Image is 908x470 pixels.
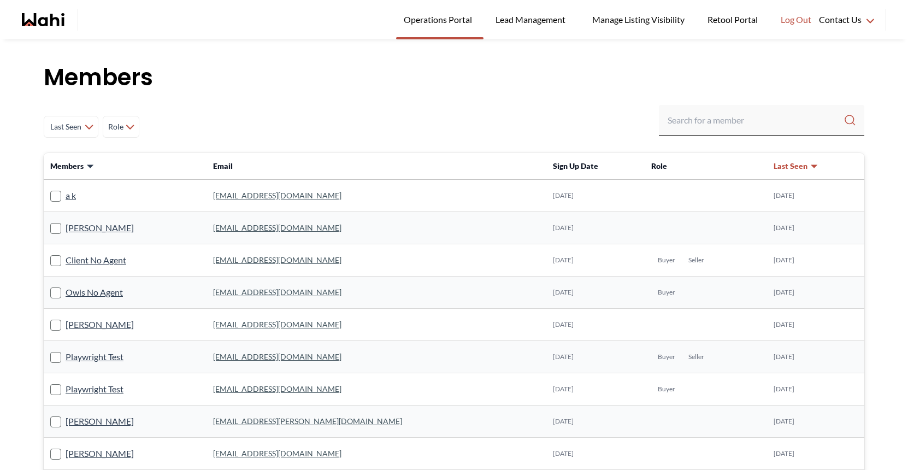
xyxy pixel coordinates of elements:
td: [DATE] [546,277,645,309]
span: Buyer [658,256,675,265]
span: Sign Up Date [553,161,598,171]
a: a k [66,189,76,203]
button: Last Seen [774,161,818,172]
td: [DATE] [546,406,645,438]
td: [DATE] [546,341,645,373]
td: [DATE] [546,180,645,212]
a: Client No Agent [66,253,126,267]
a: [PERSON_NAME] [66,221,134,235]
td: [DATE] [767,277,864,309]
span: Log Out [781,13,811,27]
span: Operations Portal [404,13,476,27]
td: [DATE] [546,309,645,341]
a: [EMAIL_ADDRESS][DOMAIN_NAME] [213,384,341,393]
a: [PERSON_NAME] [66,446,134,461]
button: Members [50,161,95,172]
td: [DATE] [767,341,864,373]
td: [DATE] [767,373,864,406]
td: [DATE] [767,212,864,244]
a: [EMAIL_ADDRESS][PERSON_NAME][DOMAIN_NAME] [213,416,402,426]
span: Email [213,161,233,171]
span: Role [108,117,123,137]
span: Seller [688,352,704,361]
td: [DATE] [546,373,645,406]
a: [EMAIL_ADDRESS][DOMAIN_NAME] [213,287,341,297]
td: [DATE] [767,244,864,277]
a: [EMAIL_ADDRESS][DOMAIN_NAME] [213,255,341,265]
span: Manage Listing Visibility [589,13,688,27]
a: Playwright Test [66,350,123,364]
td: [DATE] [767,438,864,470]
td: [DATE] [767,180,864,212]
td: [DATE] [546,244,645,277]
span: Last Seen [774,161,807,172]
span: Members [50,161,84,172]
td: [DATE] [767,406,864,438]
span: Buyer [658,288,675,297]
span: Buyer [658,352,675,361]
td: [DATE] [546,212,645,244]
a: [EMAIL_ADDRESS][DOMAIN_NAME] [213,449,341,458]
a: Playwright Test [66,382,123,396]
a: [PERSON_NAME] [66,318,134,332]
a: [EMAIL_ADDRESS][DOMAIN_NAME] [213,191,341,200]
span: Lead Management [496,13,569,27]
span: Retool Portal [707,13,761,27]
a: Wahi homepage [22,13,64,26]
a: Owls No Agent [66,285,123,299]
span: Seller [688,256,704,265]
a: [EMAIL_ADDRESS][DOMAIN_NAME] [213,320,341,329]
span: Role [651,161,667,171]
a: [PERSON_NAME] [66,414,134,428]
td: [DATE] [546,438,645,470]
td: [DATE] [767,309,864,341]
span: Last Seen [49,117,82,137]
a: [EMAIL_ADDRESS][DOMAIN_NAME] [213,352,341,361]
span: Buyer [658,385,675,393]
h1: Members [44,61,864,94]
input: Search input [668,110,844,130]
a: [EMAIL_ADDRESS][DOMAIN_NAME] [213,223,341,232]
